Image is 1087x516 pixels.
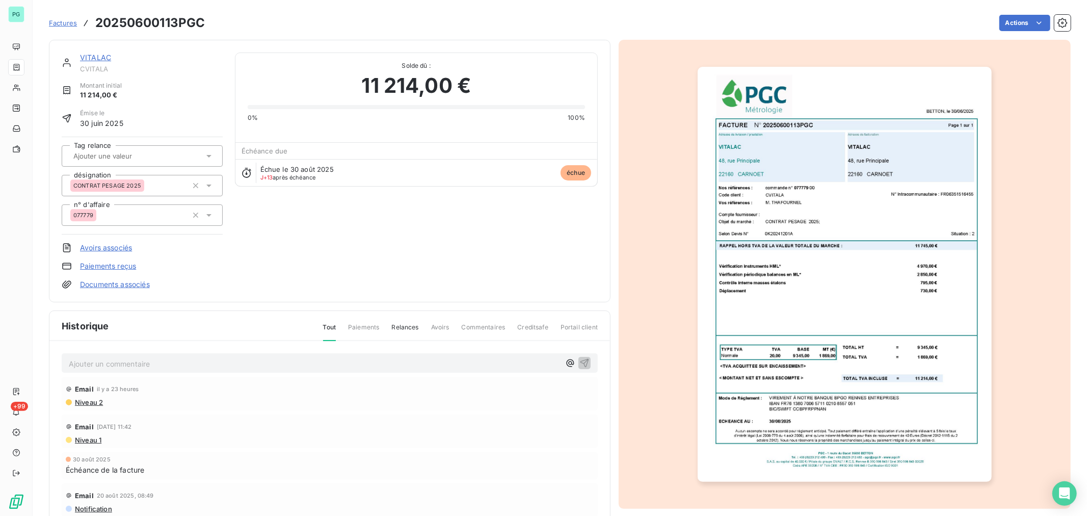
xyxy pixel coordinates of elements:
span: Paiements [348,323,379,340]
span: 100% [568,113,585,122]
span: CVITALA [80,65,223,73]
span: J+13 [260,174,273,181]
span: Notification [74,505,112,513]
span: Factures [49,19,77,27]
span: échue [561,165,591,180]
span: Niveau 1 [74,436,101,444]
span: 11 214,00 € [80,90,122,100]
span: Échue le 30 août 2025 [260,165,334,173]
span: 30 juin 2025 [80,118,123,128]
a: Paiements reçus [80,261,136,271]
span: 11 214,00 € [361,70,471,101]
button: Actions [999,15,1050,31]
span: Tout [323,323,336,341]
span: Avoirs [431,323,449,340]
img: Logo LeanPay [8,494,24,510]
span: 0% [248,113,258,122]
span: 30 août 2025 [73,456,111,462]
span: Email [75,492,94,500]
span: Creditsafe [517,323,548,340]
input: Ajouter une valeur [72,151,175,161]
span: Email [75,423,94,431]
a: VITALAC [80,53,111,62]
span: Niveau 2 [74,398,103,406]
h3: 20250600113PGC [95,14,205,32]
span: Portail client [561,323,598,340]
span: Email [75,385,94,393]
span: Échéance due [242,147,288,155]
a: Factures [49,18,77,28]
span: Solde dû : [248,61,585,70]
span: il y a 23 heures [97,386,139,392]
span: +99 [11,402,28,411]
span: [DATE] 11:42 [97,424,132,430]
span: 20 août 2025, 08:49 [97,493,154,499]
span: Émise le [80,109,123,118]
span: 077779 [73,212,93,218]
span: Relances [391,323,418,340]
div: PG [8,6,24,22]
a: Documents associés [80,279,150,290]
span: Commentaires [462,323,506,340]
img: invoice_thumbnail [698,67,991,482]
span: Montant initial [80,81,122,90]
span: Historique [62,319,109,333]
span: CONTRAT PESAGE 2025 [73,183,141,189]
span: après échéance [260,174,316,180]
span: Échéance de la facture [66,465,144,475]
a: Avoirs associés [80,243,132,253]
div: Open Intercom Messenger [1052,481,1077,506]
